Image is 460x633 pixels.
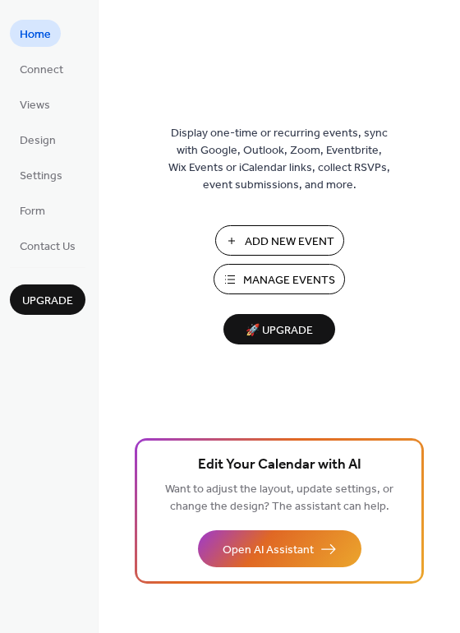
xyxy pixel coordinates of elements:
[223,314,335,344] button: 🚀 Upgrade
[20,238,76,256] span: Contact Us
[214,264,345,294] button: Manage Events
[20,97,50,114] span: Views
[243,272,335,289] span: Manage Events
[20,168,62,185] span: Settings
[168,125,390,194] span: Display one-time or recurring events, sync with Google, Outlook, Zoom, Eventbrite, Wix Events or ...
[10,55,73,82] a: Connect
[10,161,72,188] a: Settings
[165,478,393,518] span: Want to adjust the layout, update settings, or change the design? The assistant can help.
[10,196,55,224] a: Form
[20,132,56,150] span: Design
[20,26,51,44] span: Home
[10,232,85,259] a: Contact Us
[233,320,325,342] span: 🚀 Upgrade
[20,62,63,79] span: Connect
[22,293,73,310] span: Upgrade
[245,233,334,251] span: Add New Event
[10,126,66,153] a: Design
[223,542,314,559] span: Open AI Assistant
[10,90,60,118] a: Views
[10,20,61,47] a: Home
[20,203,45,220] span: Form
[198,530,361,567] button: Open AI Assistant
[198,454,361,477] span: Edit Your Calendar with AI
[10,284,85,315] button: Upgrade
[215,225,344,256] button: Add New Event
